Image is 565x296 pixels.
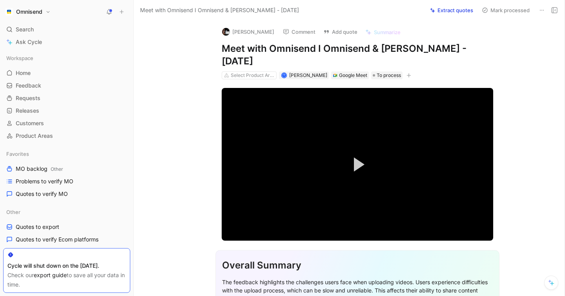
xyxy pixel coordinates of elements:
div: Google Meet [339,71,367,79]
a: Ask Cycle [3,36,130,48]
div: Cycle will shut down on the [DATE]. [7,261,126,270]
div: Other [3,206,130,218]
span: Problems to verify MO [16,177,73,185]
div: Workspace [3,52,130,64]
button: Comment [279,26,319,37]
span: Summarize [374,29,401,36]
img: logo [222,28,230,36]
button: Mark processed [478,5,533,16]
span: Home [16,69,31,77]
div: Favorites [3,148,130,160]
span: Quotes to verify MO [16,190,68,198]
span: Product Areas [16,132,53,140]
a: Home [3,67,130,79]
a: Requests [3,92,130,104]
div: Video Player [222,88,493,241]
div: To process [371,71,403,79]
span: To process [377,71,401,79]
div: Select Product Areas [231,71,275,79]
span: Customers [16,119,44,127]
div: T [282,73,286,77]
span: Quotes to verify Ecom platforms [16,236,98,243]
button: Extract quotes [426,5,477,16]
span: Other [51,166,63,172]
a: Feedback [3,80,130,91]
button: Summarize [362,27,404,38]
span: Quotes to export [16,223,59,231]
a: Quotes to export [3,221,130,233]
span: Meet with Omnisend I Omnisend & [PERSON_NAME] - [DATE] [140,5,299,15]
a: Product Areas [3,130,130,142]
h1: Omnisend [16,8,42,15]
button: Add quote [320,26,361,37]
button: OmnisendOmnisend [3,6,53,17]
div: Check our to save all your data in time. [7,270,126,289]
button: logo[PERSON_NAME] [219,26,278,38]
a: MO backlogOther [3,163,130,175]
span: [PERSON_NAME] [289,72,327,78]
a: Quotes to verify MO [3,188,130,200]
a: Problems to verify ecom platforms [3,246,130,258]
span: Search [16,25,34,34]
span: Favorites [6,150,29,158]
a: Problems to verify MO [3,175,130,187]
a: Customers [3,117,130,129]
span: Ask Cycle [16,37,42,47]
span: Releases [16,107,39,115]
a: Quotes to verify Ecom platforms [3,234,130,245]
span: Workspace [6,54,33,62]
div: Overall Summary [222,258,493,272]
span: Feedback [16,82,41,90]
img: Omnisend [5,8,13,16]
div: Search [3,24,130,35]
span: MO backlog [16,165,63,173]
a: export guide [34,272,67,278]
a: Releases [3,105,130,117]
button: Play Video [340,147,375,182]
span: Requests [16,94,40,102]
span: Other [6,208,20,216]
h1: Meet with Omnisend I Omnisend & [PERSON_NAME] - [DATE] [222,42,493,68]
